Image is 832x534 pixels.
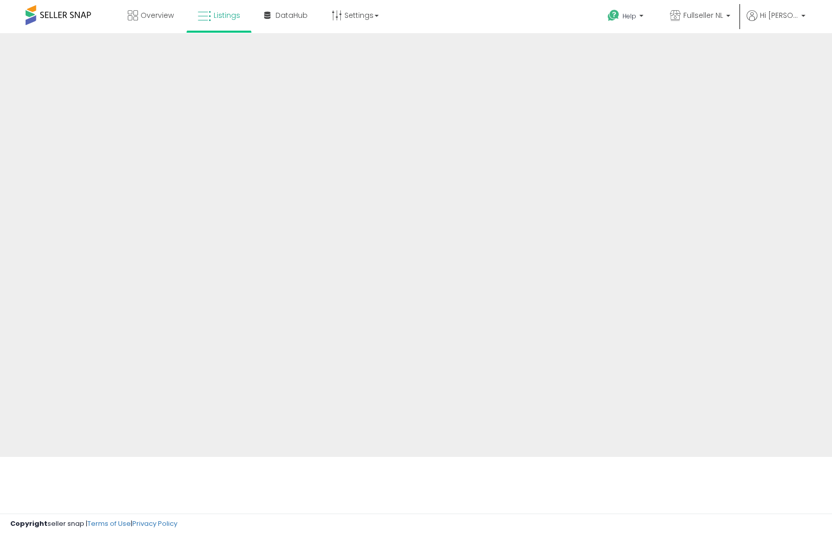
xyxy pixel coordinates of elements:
[622,12,636,20] span: Help
[760,10,798,20] span: Hi [PERSON_NAME]
[683,10,723,20] span: Fullseller NL
[141,10,174,20] span: Overview
[214,10,240,20] span: Listings
[275,10,308,20] span: DataHub
[747,10,805,33] a: Hi [PERSON_NAME]
[607,9,620,22] i: Get Help
[599,2,654,33] a: Help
